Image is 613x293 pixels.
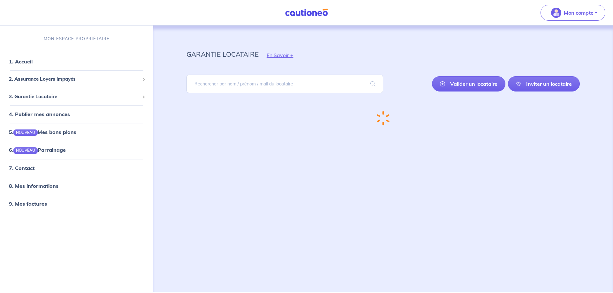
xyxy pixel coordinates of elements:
img: illu_account_valid_menu.svg [551,8,561,18]
div: 8. Mes informations [3,179,151,192]
p: Mon compte [564,9,594,17]
input: Rechercher par nom / prénom / mail du locataire [186,75,383,93]
button: illu_account_valid_menu.svgMon compte [541,5,605,21]
img: Cautioneo [283,9,330,17]
div: 6.NOUVEAUParrainage [3,143,151,156]
div: 5.NOUVEAUMes bons plans [3,126,151,138]
span: search [363,75,383,93]
a: 5.NOUVEAUMes bons plans [9,129,76,135]
div: 1. Accueil [3,55,151,68]
a: 9. Mes factures [9,200,47,207]
p: MON ESPACE PROPRIÉTAIRE [44,36,110,42]
div: 2. Assurance Loyers Impayés [3,73,151,85]
img: loading-spinner [377,111,390,126]
div: 9. Mes factures [3,197,151,210]
span: 2. Assurance Loyers Impayés [9,76,140,83]
div: 4. Publier mes annonces [3,108,151,121]
a: 6.NOUVEAUParrainage [9,147,66,153]
button: En Savoir + [259,46,301,64]
a: 1. Accueil [9,58,33,65]
a: 7. Contact [9,165,34,171]
div: 7. Contact [3,161,151,174]
a: 4. Publier mes annonces [9,111,70,117]
a: 8. Mes informations [9,182,58,189]
p: garantie locataire [186,48,259,60]
span: 3. Garantie Locataire [9,93,140,100]
a: Valider un locataire [432,76,505,92]
a: Inviter un locataire [508,76,580,92]
div: 3. Garantie Locataire [3,91,151,103]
